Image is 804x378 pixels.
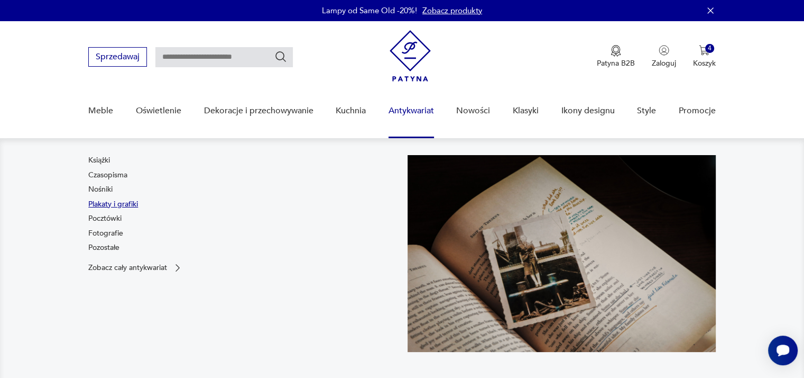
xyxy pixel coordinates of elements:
[659,45,669,56] img: Ikonka użytkownika
[204,91,313,131] a: Dekoracje i przechowywanie
[390,30,431,82] img: Patyna - sklep z meblami i dekoracjami vintage
[705,44,714,53] div: 4
[652,58,676,68] p: Zaloguj
[88,184,113,195] a: Nośniki
[693,45,716,68] button: 4Koszyk
[88,47,147,67] button: Sprzedawaj
[88,264,167,271] p: Zobacz cały antykwariat
[597,45,635,68] button: Patyna B2B
[88,263,183,273] a: Zobacz cały antykwariat
[136,91,181,131] a: Oświetlenie
[597,58,635,68] p: Patyna B2B
[699,45,709,56] img: Ikona koszyka
[408,155,716,352] img: c8a9187830f37f141118a59c8d49ce82.jpg
[88,228,123,239] a: Fotografie
[561,91,614,131] a: Ikony designu
[611,45,621,57] img: Ikona medalu
[768,336,798,365] iframe: Smartsupp widget button
[652,45,676,68] button: Zaloguj
[456,91,490,131] a: Nowości
[88,91,113,131] a: Meble
[274,50,287,63] button: Szukaj
[513,91,539,131] a: Klasyki
[88,155,110,166] a: Książki
[88,213,122,224] a: Pocztówki
[597,45,635,68] a: Ikona medaluPatyna B2B
[637,91,656,131] a: Style
[693,58,716,68] p: Koszyk
[322,5,417,16] p: Lampy od Same Old -20%!
[336,91,366,131] a: Kuchnia
[88,54,147,61] a: Sprzedawaj
[88,199,138,210] a: Plakaty i grafiki
[88,242,119,253] a: Pozostałe
[389,91,434,131] a: Antykwariat
[679,91,716,131] a: Promocje
[88,170,127,181] a: Czasopisma
[422,5,482,16] a: Zobacz produkty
